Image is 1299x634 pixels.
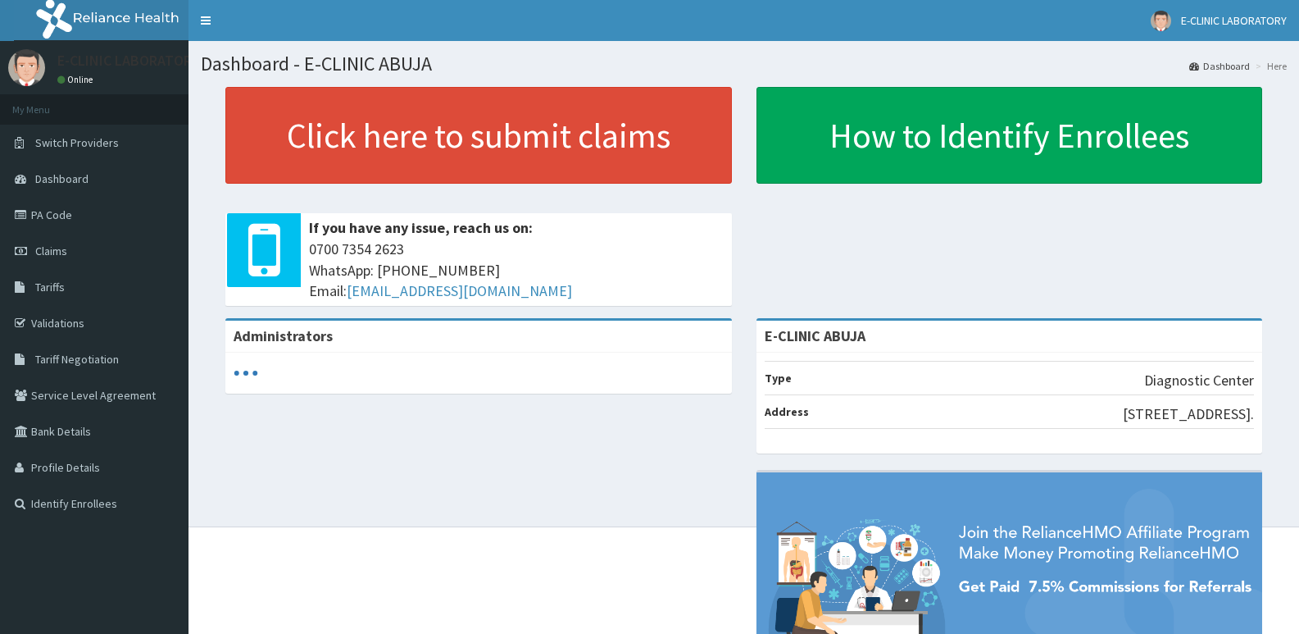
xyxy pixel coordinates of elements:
[765,326,865,345] strong: E-CLINIC ABUJA
[57,74,97,85] a: Online
[57,53,199,68] p: E-CLINIC LABORATORY
[756,87,1263,184] a: How to Identify Enrollees
[234,361,258,385] svg: audio-loading
[35,244,67,258] span: Claims
[1189,59,1250,73] a: Dashboard
[1181,13,1287,28] span: E-CLINIC LABORATORY
[35,171,89,186] span: Dashboard
[347,281,572,300] a: [EMAIL_ADDRESS][DOMAIN_NAME]
[1123,404,1254,425] p: [STREET_ADDRESS].
[225,87,732,184] a: Click here to submit claims
[765,404,809,419] b: Address
[1144,370,1254,391] p: Diagnostic Center
[234,326,333,345] b: Administrators
[35,352,119,367] span: Tariff Negotiation
[309,218,533,237] b: If you have any issue, reach us on:
[1151,11,1171,31] img: User Image
[35,135,119,150] span: Switch Providers
[1251,59,1287,73] li: Here
[8,49,45,86] img: User Image
[765,371,792,385] b: Type
[35,280,65,294] span: Tariffs
[309,239,724,302] span: 0700 7354 2623 WhatsApp: [PHONE_NUMBER] Email:
[201,53,1287,75] h1: Dashboard - E-CLINIC ABUJA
